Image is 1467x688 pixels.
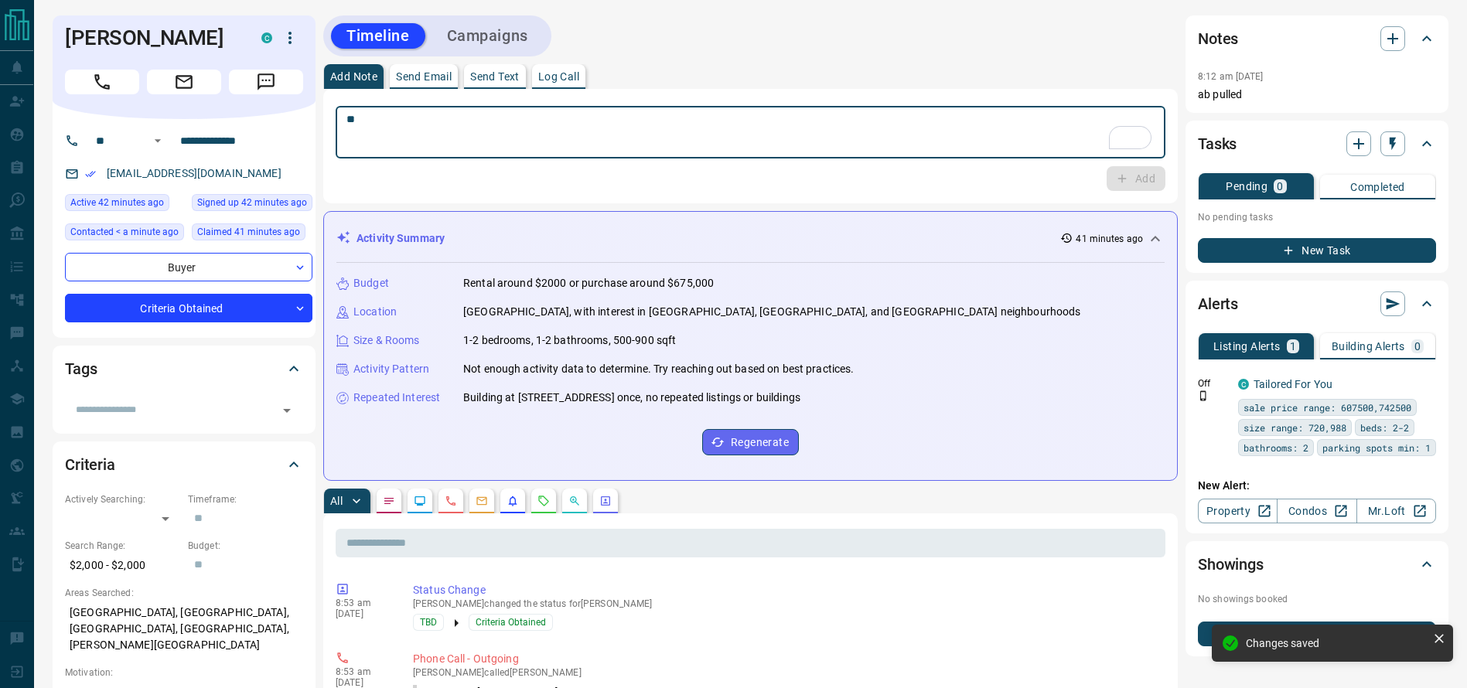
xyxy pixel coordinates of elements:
button: Open [276,400,298,421]
svg: Requests [537,495,550,507]
h1: [PERSON_NAME] [65,26,238,50]
a: Condos [1277,499,1356,523]
svg: Agent Actions [599,495,612,507]
textarea: To enrich screen reader interactions, please activate Accessibility in Grammarly extension settings [346,113,1155,152]
button: Open [148,131,167,150]
p: Budget: [188,539,303,553]
h2: Showings [1198,552,1264,577]
div: Tue Oct 14 2025 [65,194,184,216]
p: Off [1198,376,1229,390]
p: Send Text [470,71,520,82]
button: New Task [1198,238,1436,263]
span: Email [147,70,221,94]
div: condos.ca [1238,379,1249,390]
p: [DATE] [336,608,390,619]
svg: Emails [476,495,488,507]
div: Criteria Obtained [65,294,312,322]
p: Areas Searched: [65,586,303,600]
p: 1-2 bedrooms, 1-2 bathrooms, 500-900 sqft [463,332,676,349]
p: No pending tasks [1198,206,1436,229]
button: New Showing [1198,622,1436,646]
p: All [330,496,343,506]
svg: Calls [445,495,457,507]
h2: Alerts [1198,291,1238,316]
h2: Notes [1198,26,1238,51]
p: $2,000 - $2,000 [65,553,180,578]
span: Claimed 41 minutes ago [197,224,300,240]
div: Tue Oct 14 2025 [65,223,184,245]
div: Tue Oct 14 2025 [192,223,312,245]
h2: Criteria [65,452,115,477]
div: Notes [1198,20,1436,57]
span: Signed up 42 minutes ago [197,195,307,210]
p: Building at [STREET_ADDRESS] once, no repeated listings or buildings [463,390,800,406]
a: Property [1198,499,1278,523]
p: 0 [1277,181,1283,192]
p: Search Range: [65,539,180,553]
p: New Alert: [1198,478,1436,494]
p: [PERSON_NAME] changed the status for [PERSON_NAME] [413,598,1159,609]
p: Add Note [330,71,377,82]
div: Tags [65,350,303,387]
div: Alerts [1198,285,1436,322]
p: Status Change [413,582,1159,598]
p: 8:53 am [336,598,390,608]
div: Buyer [65,253,312,281]
p: Repeated Interest [353,390,440,406]
p: Building Alerts [1332,341,1405,352]
div: Criteria [65,446,303,483]
span: Active 42 minutes ago [70,195,164,210]
svg: Opportunities [568,495,581,507]
svg: Email Verified [85,169,96,179]
p: Phone Call - Outgoing [413,651,1159,667]
p: Timeframe: [188,492,303,506]
span: beds: 2-2 [1360,420,1409,435]
p: Rental around $2000 or purchase around $675,000 [463,275,714,291]
svg: Notes [383,495,395,507]
p: Location [353,304,397,320]
p: Actively Searching: [65,492,180,506]
p: Log Call [538,71,579,82]
div: Activity Summary41 minutes ago [336,224,1165,253]
svg: Lead Browsing Activity [414,495,426,507]
span: parking spots min: 1 [1322,440,1431,455]
button: Regenerate [702,429,799,455]
p: [GEOGRAPHIC_DATA], with interest in [GEOGRAPHIC_DATA], [GEOGRAPHIC_DATA], and [GEOGRAPHIC_DATA] n... [463,304,1080,320]
p: Completed [1350,182,1405,192]
p: [DATE] [336,677,390,688]
p: 8:12 am [DATE] [1198,71,1264,82]
p: [PERSON_NAME] called [PERSON_NAME] [413,667,1159,678]
div: condos.ca [261,32,272,43]
svg: Listing Alerts [507,495,519,507]
p: No showings booked [1198,592,1436,606]
p: Not enough activity data to determine. Try reaching out based on best practices. [463,361,855,377]
button: Timeline [331,23,425,49]
a: Tailored For You [1254,378,1332,390]
span: Criteria Obtained [476,615,546,630]
span: bathrooms: 2 [1244,440,1308,455]
div: Tasks [1198,125,1436,162]
span: sale price range: 607500,742500 [1244,400,1411,415]
p: 8:53 am [336,666,390,677]
h2: Tasks [1198,131,1237,156]
p: Budget [353,275,389,291]
svg: Push Notification Only [1198,390,1209,401]
span: Call [65,70,139,94]
p: ab pulled [1198,87,1436,103]
p: Listing Alerts [1213,341,1281,352]
a: Mr.Loft [1356,499,1436,523]
p: Pending [1226,181,1267,192]
p: 0 [1414,341,1421,352]
button: Campaigns [432,23,544,49]
p: Send Email [396,71,452,82]
p: 41 minutes ago [1076,232,1143,246]
p: Activity Pattern [353,361,429,377]
span: TBD [420,615,437,630]
div: Showings [1198,546,1436,583]
span: Contacted < a minute ago [70,224,179,240]
span: Message [229,70,303,94]
p: Size & Rooms [353,332,420,349]
a: [EMAIL_ADDRESS][DOMAIN_NAME] [107,167,281,179]
p: Motivation: [65,666,303,679]
p: [GEOGRAPHIC_DATA], [GEOGRAPHIC_DATA], [GEOGRAPHIC_DATA], [GEOGRAPHIC_DATA], [PERSON_NAME][GEOGRAP... [65,600,303,658]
